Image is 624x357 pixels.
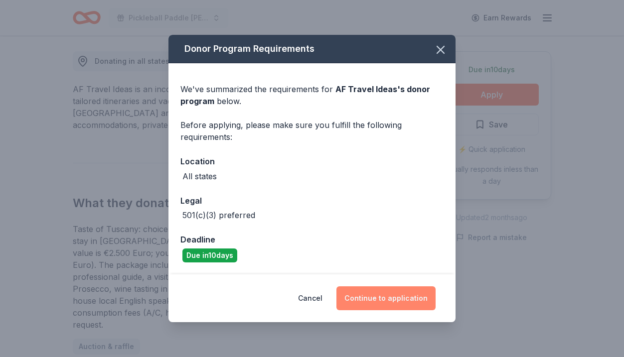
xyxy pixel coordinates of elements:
div: Deadline [180,233,444,246]
div: All states [182,170,217,182]
button: Cancel [298,286,322,310]
div: Due in 10 days [182,248,237,262]
div: Legal [180,194,444,207]
div: We've summarized the requirements for below. [180,83,444,107]
div: Before applying, please make sure you fulfill the following requirements: [180,119,444,143]
button: Continue to application [336,286,436,310]
div: Location [180,155,444,168]
div: 501(c)(3) preferred [182,209,255,221]
div: Donor Program Requirements [168,35,456,63]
